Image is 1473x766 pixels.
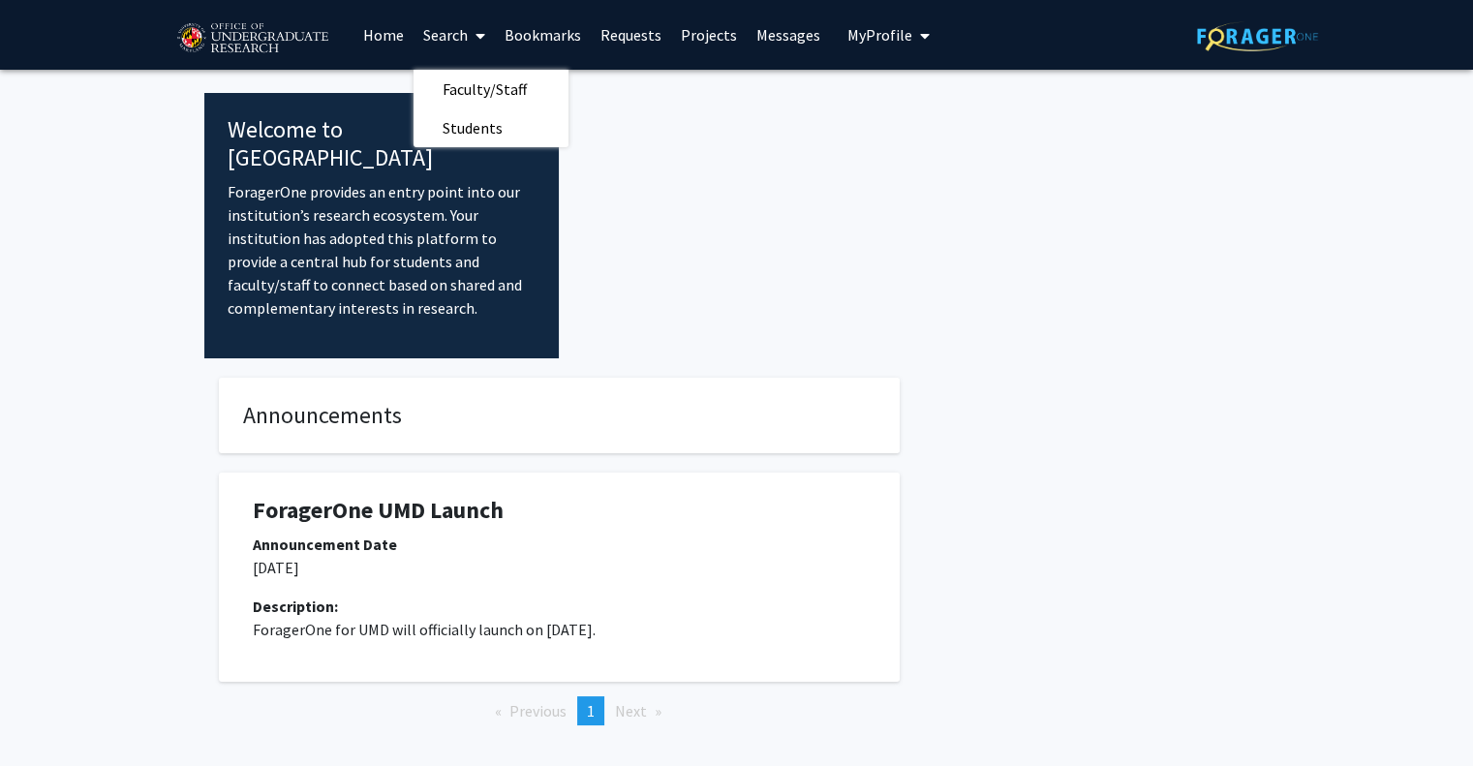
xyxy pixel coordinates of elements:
[671,1,747,69] a: Projects
[509,701,567,720] span: Previous
[414,1,495,69] a: Search
[587,701,595,720] span: 1
[747,1,830,69] a: Messages
[1197,21,1318,51] img: ForagerOne Logo
[243,402,875,430] h4: Announcements
[253,497,866,525] h1: ForagerOne UMD Launch
[228,180,537,320] p: ForagerOne provides an entry point into our institution’s research ecosystem. Your institution ha...
[253,595,866,618] div: Description:
[414,108,532,147] span: Students
[353,1,414,69] a: Home
[495,1,591,69] a: Bookmarks
[615,701,647,720] span: Next
[591,1,671,69] a: Requests
[414,70,556,108] span: Faculty/Staff
[414,75,568,104] a: Faculty/Staff
[15,679,82,751] iframe: Chat
[253,533,866,556] div: Announcement Date
[170,15,334,63] img: University of Maryland Logo
[253,556,866,579] p: [DATE]
[414,113,568,142] a: Students
[253,618,866,641] p: ForagerOne for UMD will officially launch on [DATE].
[228,116,537,172] h4: Welcome to [GEOGRAPHIC_DATA]
[847,25,912,45] span: My Profile
[219,696,900,725] ul: Pagination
